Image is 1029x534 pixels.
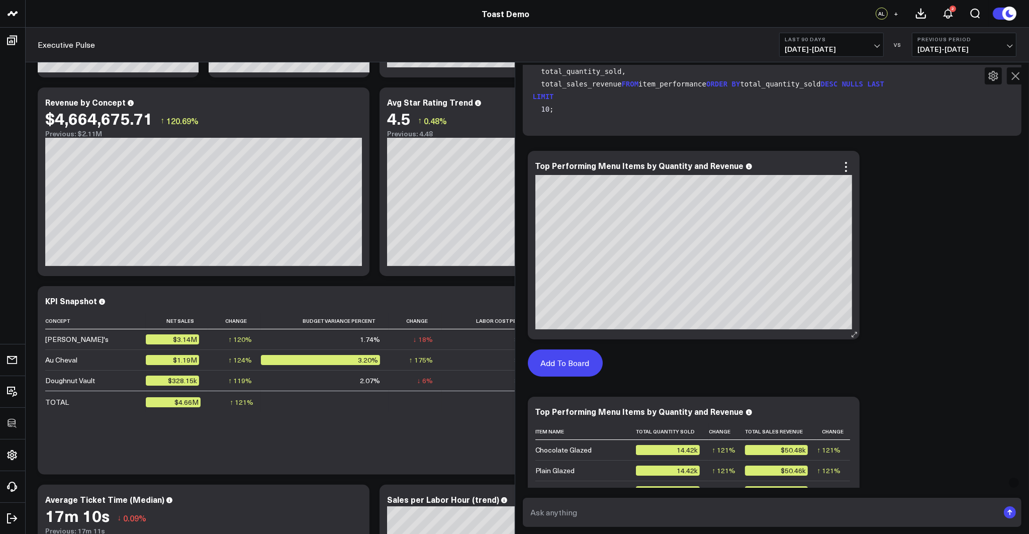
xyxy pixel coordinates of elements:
div: $3.14M [146,334,199,344]
div: 14.42k [636,445,700,455]
div: 3.20% [261,355,380,365]
div: 14.39k [636,486,700,496]
b: Last 90 Days [785,36,878,42]
span: 120.69% [166,115,199,126]
span: 0.09% [123,512,146,523]
div: 2 [950,6,956,12]
div: ↑ 175% [409,355,433,365]
button: Add To Board [528,349,603,377]
div: Avg Star Rating Trend [387,97,473,108]
a: Log Out [3,509,22,527]
span: [DATE] - [DATE] [917,45,1011,53]
span: LIMIT [533,93,554,101]
div: ↑ 122% [817,486,841,496]
div: $4.66M [146,397,201,407]
div: Birthday Cake Donut [535,486,602,496]
div: ↑ 124% [228,355,252,365]
span: 10 [541,105,549,113]
div: Average Ticket Time (Median) [45,494,164,505]
span: 0.48% [424,115,447,126]
div: ↑ 121% [817,466,841,476]
span: ↑ [160,114,164,127]
div: Top Performing Menu Items by Quantity and Revenue [535,160,744,171]
div: [PERSON_NAME]'s [45,334,109,344]
div: ↑ 121% [230,397,253,407]
div: Top Performing Menu Items by Quantity and Revenue [535,406,744,417]
div: Sales per Labor Hour (trend) [387,494,499,505]
div: ↑ 121% [712,445,736,455]
a: Executive Pulse [38,39,95,50]
div: ↑ 119% [228,376,252,386]
span: + [894,10,899,17]
th: Change [208,313,261,329]
div: Plain Glazed [535,466,575,476]
div: ↑ 120% [228,334,252,344]
th: Labor Cost Percent [442,313,547,329]
th: Change [389,313,442,329]
th: Net Sales [146,313,208,329]
b: Previous Period [917,36,1011,42]
div: ↓ 6% [417,376,433,386]
th: Concept [45,313,146,329]
div: Previous: $2.11M [45,130,362,138]
div: VS [889,42,907,48]
div: $4,664,675.71 [45,109,153,127]
div: ↑ 121% [817,445,841,455]
th: Total Sales Revenue [745,423,817,440]
span: NULLS LAST [842,80,884,88]
span: ↓ [117,511,121,524]
span: DESC [821,80,838,88]
div: 4.5 [387,109,410,127]
button: Last 90 Days[DATE]-[DATE] [779,33,884,57]
div: 2.07% [360,376,380,386]
th: Budget Variance Percent [261,313,389,329]
div: Doughnut Vault [45,376,95,386]
div: $50.48k [745,445,808,455]
input: Ask anything [528,503,999,521]
span: FROM [622,80,639,88]
button: Previous Period[DATE]-[DATE] [912,33,1016,57]
div: 17m 10s [45,506,110,524]
div: Chocolate Glazed [535,445,592,455]
span: [DATE] - [DATE] [785,45,878,53]
div: AL [876,8,888,20]
span: ORDER [706,80,727,88]
div: KPI Snapshot [45,295,97,306]
th: Change [709,423,744,440]
span: BY [732,80,740,88]
div: Au Cheval [45,355,77,365]
div: Previous: 4.48 [387,130,704,138]
div: TOTAL [45,397,69,407]
button: + [890,8,902,20]
div: 14.42k [636,466,700,476]
div: ↑ 121% [712,466,736,476]
div: $1.19M [146,355,199,365]
th: Item Name [535,423,636,440]
div: ↓ 18% [413,334,433,344]
div: $328.15k [146,376,199,386]
div: 1.74% [360,334,380,344]
span: ↑ [418,114,422,127]
a: Toast Demo [482,8,530,19]
th: Total Quantity Sold [636,423,709,440]
div: $50.46k [745,466,808,476]
a: SQL Client [3,414,22,432]
div: $57.58k [745,486,808,496]
div: ↑ 122% [712,486,736,496]
div: Revenue by Concept [45,97,126,108]
th: Change [817,423,850,440]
